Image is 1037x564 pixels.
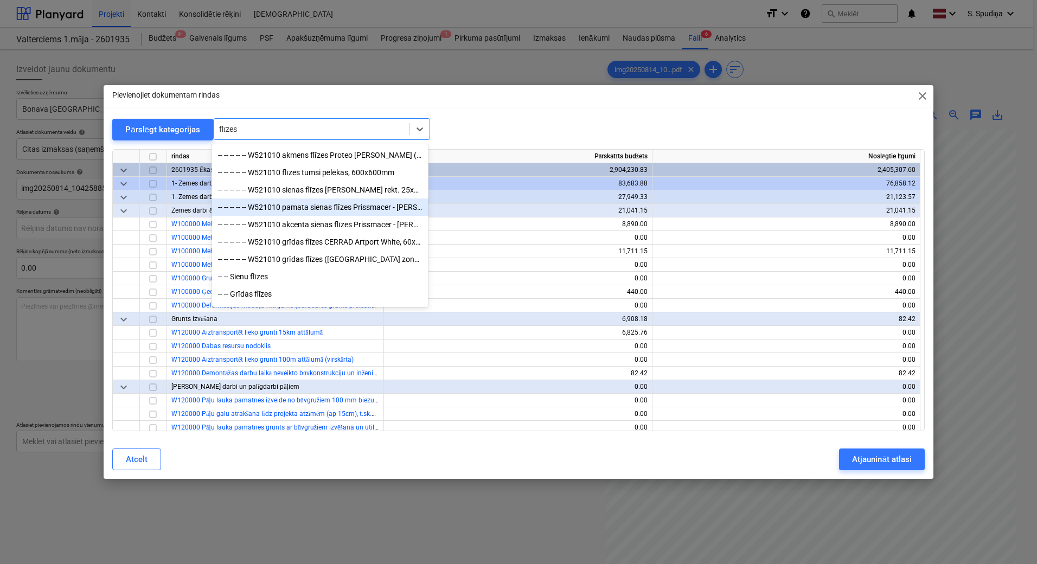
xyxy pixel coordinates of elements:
[657,190,916,204] div: 21,123.57
[388,245,648,258] div: 11,711.15
[117,177,130,190] span: keyboard_arrow_down
[171,383,299,390] span: Zemes darbi un palīgdarbi pāļiem
[657,407,916,421] div: 0.00
[171,288,347,296] a: W100000 Ģeodēziskā uzmērīšana, dokumentu noformēšana
[212,181,428,198] div: -- -- -- -- -- W521010 sienas flīzes Caya Bianco rekt. 25x75cm
[657,258,916,272] div: 0.00
[657,367,916,380] div: 82.42
[117,190,130,203] span: keyboard_arrow_down
[171,261,575,268] a: W100000 Mehanizēta būvbedres aizbēršana ar tīro smilti (30%), pēc betonēšanas un hidroizolācijas ...
[388,380,648,394] div: 0.00
[388,177,648,190] div: 83,683.88
[117,163,130,176] span: keyboard_arrow_down
[171,315,217,323] span: Grunts izvēšana
[171,396,383,404] a: W120000 Pāļu lauka pamatnes izveide no būvgružiem 100 mm biezumā
[112,448,161,470] button: Atcelt
[112,89,220,101] p: Pievienojiet dokumentam rindas
[212,146,428,164] div: -- -- -- -- -- W521010 akmens flīzes Proteo Bianco (vestibilam)
[171,424,392,431] a: W120000 Pāļu lauka pamatnes grunts ar būvgružiem izvēšana un utilizācija
[167,150,384,163] div: rindas
[657,163,916,177] div: 2,405,307.60
[171,329,323,336] a: W120000 Aiztransportēt lieko grunti 15km attālumā
[388,353,648,367] div: 0.00
[171,356,354,363] a: W120000 Aiztransportēt lieko grunti 100m attālumā (virskārta)
[117,380,130,393] span: keyboard_arrow_down
[916,89,929,102] span: close
[388,258,648,272] div: 0.00
[171,342,271,350] span: W120000 Dabas resursu nodoklis
[388,231,648,245] div: 0.00
[171,207,221,214] span: Zemes darbi ēkai
[983,512,1037,564] iframe: Chat Widget
[212,233,428,251] div: -- -- -- -- -- W521010 grīdas flīzes CERRAD Artport White, 60x60cm
[657,272,916,285] div: 0.00
[388,272,648,285] div: 0.00
[212,251,428,268] div: -- -- -- -- -- W521010 grīdas flīzes ([GEOGRAPHIC_DATA] zonas) [PERSON_NAME], 10x10cm
[657,285,916,299] div: 440.00
[388,326,648,339] div: 6,825.76
[117,312,130,325] span: keyboard_arrow_down
[388,299,648,312] div: 0.00
[657,326,916,339] div: 0.00
[171,369,425,377] a: W120000 Demontāžas darbu laikā neveikto būvkonstrukciju un inženiertīklu demontāža
[125,123,200,137] div: Pārslēgt kategorijas
[171,234,521,241] a: W100000 Mehanizēta būvbedres padziļināšana izrokot būvniecībai nederīgo grunti un piebēršana ar t...
[657,312,916,326] div: 82.42
[212,251,428,268] div: -- -- -- -- -- W521010 grīdas flīzes (dušas zonas) Tamira Grey, 10x10cm
[212,198,428,216] div: -- -- -- -- -- W521010 pamata sienas flīzes Prissmacer - Blanco Matt 55x33,3cm
[657,231,916,245] div: 0.00
[212,285,428,303] div: -- -- Grīdas flīzes
[171,166,239,174] span: 2601935 Ēkas budžets
[212,216,428,233] div: -- -- -- -- -- W521010 akcenta sienas flīzes Prissmacer - Blanco Gloss 55x33,3cm
[657,245,916,258] div: 11,711.15
[657,394,916,407] div: 0.00
[171,220,392,228] a: W100000 Mehanizēta būvbedres rakšana līdz 400mm virs projekta atzīmes
[171,302,381,309] a: W100000 Deformācijas moduļa mērījums (būvbedres grunts pretestība)
[388,421,648,434] div: 0.00
[388,339,648,353] div: 0.00
[212,268,428,285] div: -- -- Sienu flīzes
[171,247,564,255] span: W100000 Mehanizēta būvbedres aizbēršana ar esošo grunti, pēc betonēšanas un hidroizolācijas darbu...
[657,380,916,394] div: 0.00
[212,216,428,233] div: -- -- -- -- -- W521010 akcenta sienas flīzes Prissmacer - [PERSON_NAME] Gloss 55x33,3cm
[171,410,543,418] a: W120000 Pāļu galu atrakšana līdz projekta atzīmēm (ap 15cm), t.sk.būvbedres apakšas planēšana, pi...
[388,217,648,231] div: 8,890.00
[657,421,916,434] div: 0.00
[388,367,648,380] div: 82.42
[212,198,428,216] div: -- -- -- -- -- W521010 pamata sienas flīzes Prissmacer - [PERSON_NAME] 55x33,3cm
[652,150,920,163] div: Noslēgtie līgumi
[171,180,255,187] span: 1- Zemes darbi un pamatnes
[852,452,911,466] div: Atjaunināt atlasi
[657,204,916,217] div: 21,041.15
[171,274,593,282] a: W100000 Grunts blietēšana pa kārtām ar mehanizētām rokas blietēm pēc betonēšanas un hidroizolācij...
[657,339,916,353] div: 0.00
[212,164,428,181] div: -- -- -- -- -- W521010 flīzes tumsi pēlēkas, 600x600mm
[388,407,648,421] div: 0.00
[839,448,924,470] button: Atjaunināt atlasi
[388,163,648,177] div: 2,904,230.83
[388,312,648,326] div: 6,908.18
[657,177,916,190] div: 76,858.12
[212,181,428,198] div: -- -- -- -- -- W521010 sienas flīzes [PERSON_NAME] rekt. 25x75cm
[117,204,130,217] span: keyboard_arrow_down
[388,190,648,204] div: 27,949.33
[212,303,428,320] div: -- -- -- -- -- 2601926 bēšas krāsas gumijas flīzes, 500x500x40mm
[388,285,648,299] div: 440.00
[388,394,648,407] div: 0.00
[126,452,148,466] div: Atcelt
